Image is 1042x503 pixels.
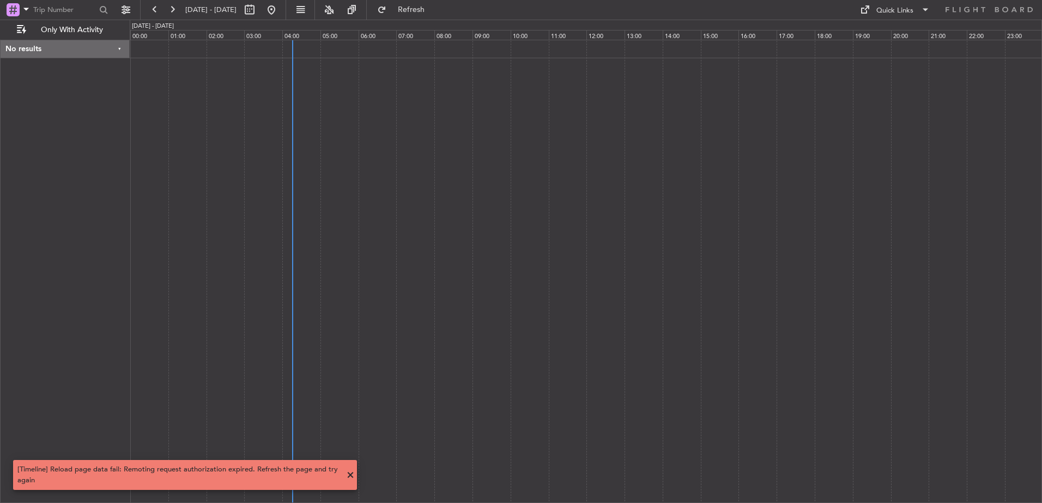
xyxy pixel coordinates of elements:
div: 07:00 [396,30,434,40]
button: Refresh [372,1,438,19]
div: 03:00 [244,30,282,40]
div: 17:00 [777,30,815,40]
div: 00:00 [130,30,168,40]
div: 12:00 [586,30,625,40]
div: 18:00 [815,30,853,40]
span: Only With Activity [28,26,115,34]
input: Trip Number [33,2,96,18]
div: 11:00 [549,30,587,40]
span: [DATE] - [DATE] [185,5,237,15]
div: 09:00 [472,30,511,40]
div: 13:00 [625,30,663,40]
div: Quick Links [876,5,913,16]
button: Only With Activity [12,21,118,39]
div: 14:00 [663,30,701,40]
div: 04:00 [282,30,320,40]
div: 22:00 [967,30,1005,40]
div: [DATE] - [DATE] [132,22,174,31]
div: 15:00 [701,30,739,40]
div: 06:00 [359,30,397,40]
button: Quick Links [855,1,935,19]
div: [Timeline] Reload page data fail: Remoting request authorization expired. Refresh the page and tr... [17,464,341,486]
div: 10:00 [511,30,549,40]
div: 08:00 [434,30,472,40]
div: 16:00 [738,30,777,40]
div: 20:00 [891,30,929,40]
div: 02:00 [207,30,245,40]
span: Refresh [389,6,434,14]
div: 21:00 [929,30,967,40]
div: 01:00 [168,30,207,40]
div: 05:00 [320,30,359,40]
div: 19:00 [853,30,891,40]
